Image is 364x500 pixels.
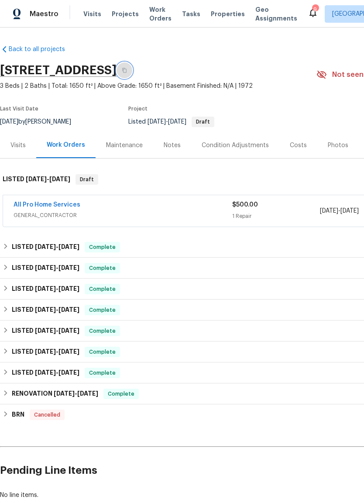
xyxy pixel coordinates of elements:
span: Complete [86,327,119,335]
h6: LISTED [12,347,79,357]
span: Draft [76,175,97,184]
span: [DATE] [58,244,79,250]
div: Condition Adjustments [202,141,269,150]
span: Cancelled [31,410,64,419]
h6: LISTED [3,174,70,185]
span: [DATE] [58,369,79,376]
span: - [54,390,98,397]
h6: BRN [12,410,24,420]
div: Visits [10,141,26,150]
span: [DATE] [49,176,70,182]
div: Notes [164,141,181,150]
h6: LISTED [12,368,79,378]
span: Maestro [30,10,58,18]
span: - [320,207,359,215]
span: [DATE] [58,265,79,271]
span: [DATE] [77,390,98,397]
h6: LISTED [12,284,79,294]
span: - [35,348,79,355]
span: [DATE] [35,307,56,313]
span: Work Orders [149,5,172,23]
div: Photos [328,141,348,150]
span: Listed [128,119,214,125]
span: - [148,119,186,125]
span: Complete [104,390,138,398]
span: $500.00 [232,202,258,208]
span: [DATE] [26,176,47,182]
span: Geo Assignments [255,5,297,23]
span: GENERAL_CONTRACTOR [14,211,232,220]
span: - [35,244,79,250]
span: Projects [112,10,139,18]
span: Project [128,106,148,111]
span: - [35,328,79,334]
span: - [35,265,79,271]
span: [DATE] [168,119,186,125]
span: [DATE] [340,208,359,214]
span: [DATE] [35,265,56,271]
span: - [35,369,79,376]
span: [DATE] [35,286,56,292]
span: [DATE] [35,244,56,250]
a: All Pro Home Services [14,202,80,208]
h6: LISTED [12,326,79,336]
span: Complete [86,264,119,272]
span: Draft [192,119,213,124]
span: [DATE] [35,328,56,334]
div: Work Orders [47,141,85,149]
span: Tasks [182,11,200,17]
span: [DATE] [54,390,75,397]
span: Complete [86,285,119,293]
h6: LISTED [12,242,79,252]
span: Complete [86,369,119,377]
span: - [35,286,79,292]
h6: RENOVATION [12,389,98,399]
button: Copy Address [117,62,132,78]
span: - [35,307,79,313]
span: [DATE] [58,286,79,292]
span: [DATE] [148,119,166,125]
h6: LISTED [12,263,79,273]
span: [DATE] [35,348,56,355]
span: [DATE] [58,348,79,355]
span: [DATE] [58,328,79,334]
div: 1 Repair [232,212,319,221]
span: [DATE] [35,369,56,376]
span: Properties [211,10,245,18]
span: Complete [86,243,119,252]
span: [DATE] [58,307,79,313]
span: Complete [86,306,119,314]
span: Visits [83,10,101,18]
div: Maintenance [106,141,143,150]
div: Costs [290,141,307,150]
span: [DATE] [320,208,338,214]
h6: LISTED [12,305,79,315]
span: Complete [86,348,119,356]
div: 9 [312,5,318,14]
span: - [26,176,70,182]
